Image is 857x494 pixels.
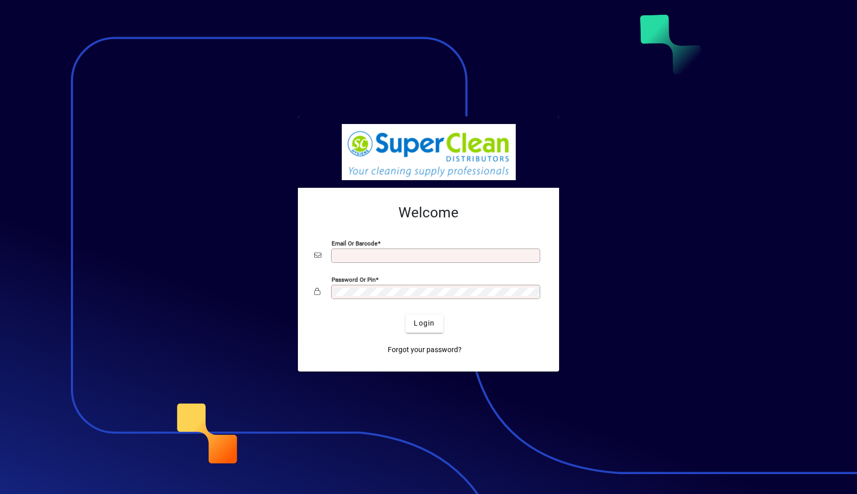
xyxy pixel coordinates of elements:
[384,341,466,359] a: Forgot your password?
[388,344,462,355] span: Forgot your password?
[332,276,375,283] mat-label: Password or Pin
[332,239,377,246] mat-label: Email or Barcode
[414,318,435,329] span: Login
[406,314,443,333] button: Login
[314,204,543,221] h2: Welcome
